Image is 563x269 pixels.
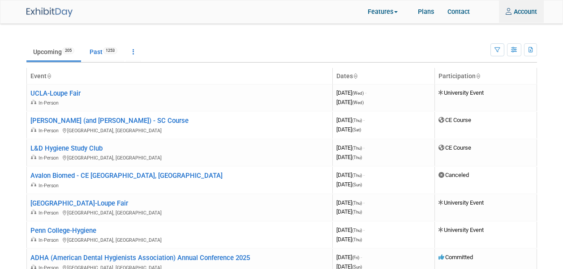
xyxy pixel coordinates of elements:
[30,153,329,161] div: [GEOGRAPHIC_DATA], [GEOGRAPHIC_DATA]
[336,227,365,233] span: [DATE]
[336,144,365,151] span: [DATE]
[30,254,250,262] a: ADHA (American Dental Hygienists Association) Annual Conference 2025
[438,199,484,206] span: University Event
[499,0,544,23] a: Account
[103,47,117,54] span: 1253
[352,155,362,160] span: (Thu)
[336,99,364,105] span: [DATE]
[352,228,362,233] span: (Thu)
[411,0,441,23] a: Plans
[336,117,365,123] span: [DATE]
[352,118,362,123] span: (Thu)
[31,100,36,104] img: In-Person Event
[352,146,362,151] span: (Thu)
[361,254,362,261] span: -
[363,199,365,206] span: -
[352,201,362,206] span: (Thu)
[336,89,366,96] span: [DATE]
[30,172,223,180] a: Avalon Biomed - CE [GEOGRAPHIC_DATA], [GEOGRAPHIC_DATA]
[336,154,362,160] span: [DATE]
[476,72,480,80] a: Sort by Participation Type
[352,91,364,96] span: (Wed)
[352,100,364,105] span: (Wed)
[83,43,124,60] a: Past1253
[31,210,36,214] img: In-Person Event
[31,265,36,269] img: In-Person Event
[30,117,189,125] a: [PERSON_NAME] (and [PERSON_NAME]) - SC Course
[31,237,36,241] img: In-Person Event
[441,0,477,23] a: Contact
[353,72,357,80] a: Sort by Start Date
[26,8,73,17] img: ExhibitDay
[62,47,74,54] span: 205
[365,89,366,96] span: -
[39,128,61,134] span: In-Person
[332,68,434,84] th: Dates
[31,127,36,132] img: In-Person Event
[438,117,471,123] span: CE Course
[39,237,61,243] span: In-Person
[336,172,365,178] span: [DATE]
[26,68,332,84] th: Event
[31,155,36,159] img: In-Person Event
[39,155,61,161] span: In-Person
[352,127,361,132] span: (Sat)
[352,182,362,187] span: (Sun)
[31,182,36,187] img: In-Person Event
[363,172,365,178] span: -
[438,254,473,261] span: Committed
[336,254,362,261] span: [DATE]
[30,144,103,152] a: L&D Hygiene Study Club
[363,144,365,151] span: -
[39,210,61,216] span: In-Person
[363,117,365,123] span: -
[438,172,469,178] span: Canceled
[39,100,61,106] span: In-Person
[30,126,329,134] div: [GEOGRAPHIC_DATA], [GEOGRAPHIC_DATA]
[336,199,365,206] span: [DATE]
[434,68,537,84] th: Participation
[39,183,61,189] span: In-Person
[26,43,81,60] a: Upcoming205
[30,199,128,207] a: [GEOGRAPHIC_DATA]-Loupe Fair
[47,72,51,80] a: Sort by Event Name
[438,144,471,151] span: CE Course
[352,173,362,178] span: (Thu)
[352,210,362,214] span: (Thu)
[336,126,361,133] span: [DATE]
[30,208,329,216] div: [GEOGRAPHIC_DATA], [GEOGRAPHIC_DATA]
[336,208,362,215] span: [DATE]
[336,236,362,243] span: [DATE]
[363,227,365,233] span: -
[30,235,329,244] div: [GEOGRAPHIC_DATA], [GEOGRAPHIC_DATA]
[30,227,96,235] a: Penn College-Hygiene
[361,1,411,23] a: Features
[438,227,484,233] span: University Event
[30,89,81,97] a: UCLA-Loupe Fair
[336,181,362,188] span: [DATE]
[352,255,359,260] span: (Fri)
[438,89,484,96] span: University Event
[352,237,362,242] span: (Thu)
